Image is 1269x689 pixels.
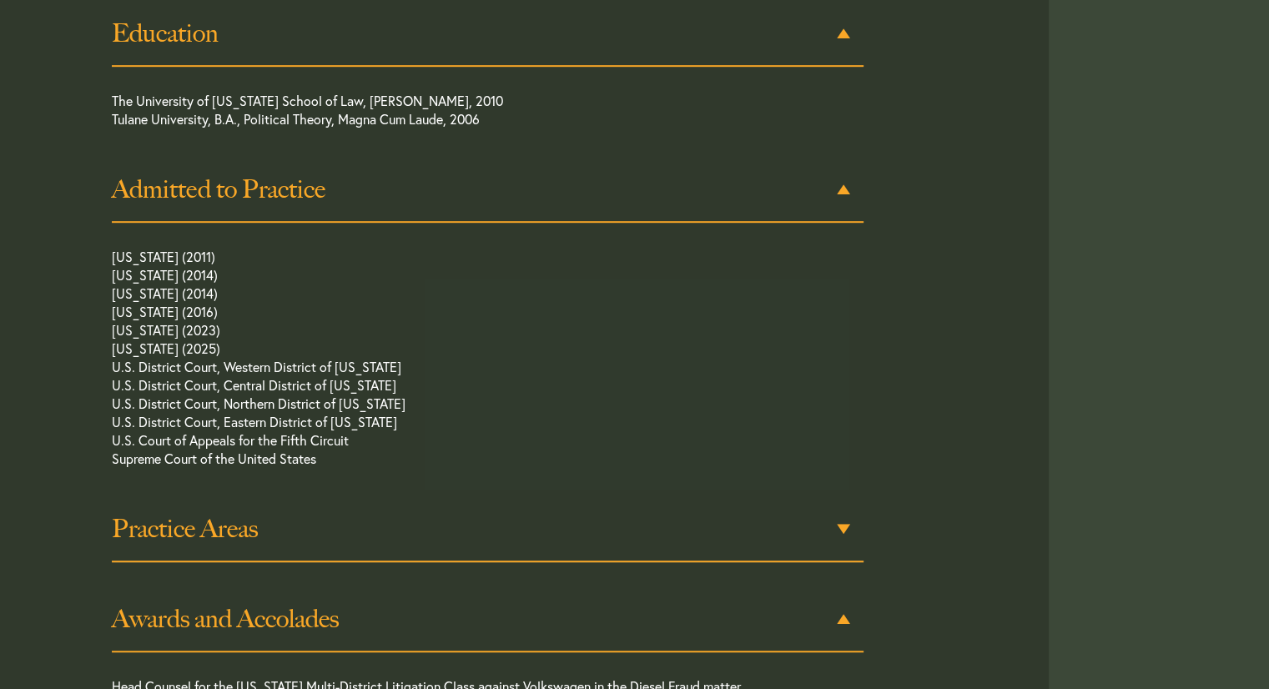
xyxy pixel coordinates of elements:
[112,92,789,137] p: The University of [US_STATE] School of Law, [PERSON_NAME], 2010 Tulane University, B.A., Politica...
[112,248,789,476] p: [US_STATE] (2011) [US_STATE] (2014) [US_STATE] (2014) [US_STATE] (2016) [US_STATE] (2023) [US_STA...
[112,18,864,48] h3: Education
[112,514,864,544] h3: Practice Areas
[112,604,864,634] h3: Awards and Accolades
[112,174,864,204] h3: Admitted to Practice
